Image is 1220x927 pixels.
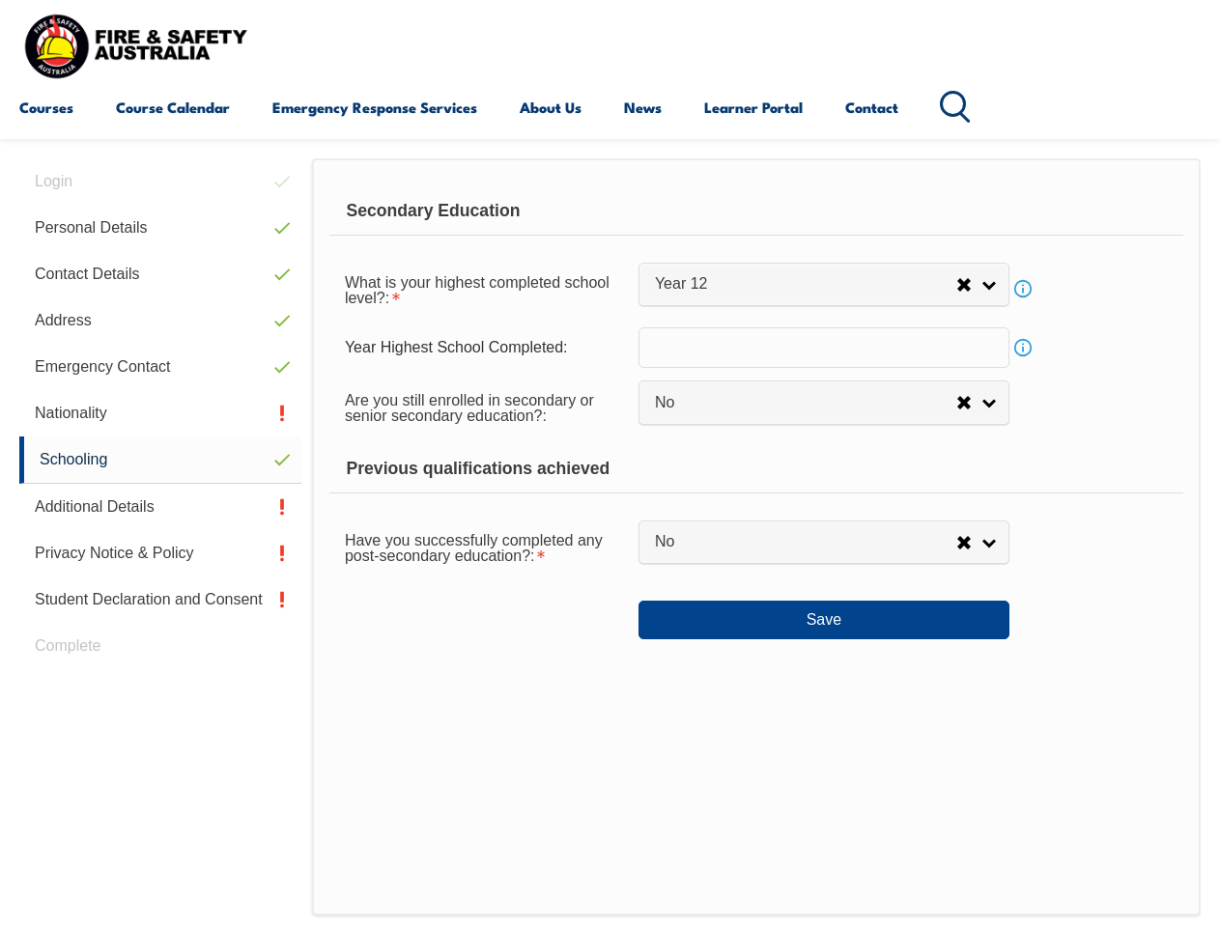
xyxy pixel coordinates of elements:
[329,262,638,316] div: What is your highest completed school level? is required.
[272,84,477,130] a: Emergency Response Services
[520,84,582,130] a: About Us
[329,187,1183,236] div: Secondary Education
[329,445,1183,493] div: Previous qualifications achieved
[624,84,662,130] a: News
[345,274,610,306] span: What is your highest completed school level?:
[638,327,1009,368] input: YYYY
[19,484,301,530] a: Additional Details
[655,393,956,413] span: No
[19,390,301,436] a: Nationality
[19,84,73,130] a: Courses
[116,84,230,130] a: Course Calendar
[655,274,956,295] span: Year 12
[638,601,1009,639] button: Save
[655,532,956,552] span: No
[19,205,301,251] a: Personal Details
[329,520,638,574] div: Have you successfully completed any post-secondary education? is required.
[845,84,898,130] a: Contact
[345,392,594,424] span: Are you still enrolled in secondary or senior secondary education?:
[1009,334,1036,361] a: Info
[19,436,301,484] a: Schooling
[19,344,301,390] a: Emergency Contact
[19,576,301,623] a: Student Declaration and Consent
[1009,275,1036,302] a: Info
[19,297,301,344] a: Address
[329,329,638,366] div: Year Highest School Completed:
[19,251,301,297] a: Contact Details
[704,84,803,130] a: Learner Portal
[19,530,301,576] a: Privacy Notice & Policy
[345,532,603,564] span: Have you successfully completed any post-secondary education?:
